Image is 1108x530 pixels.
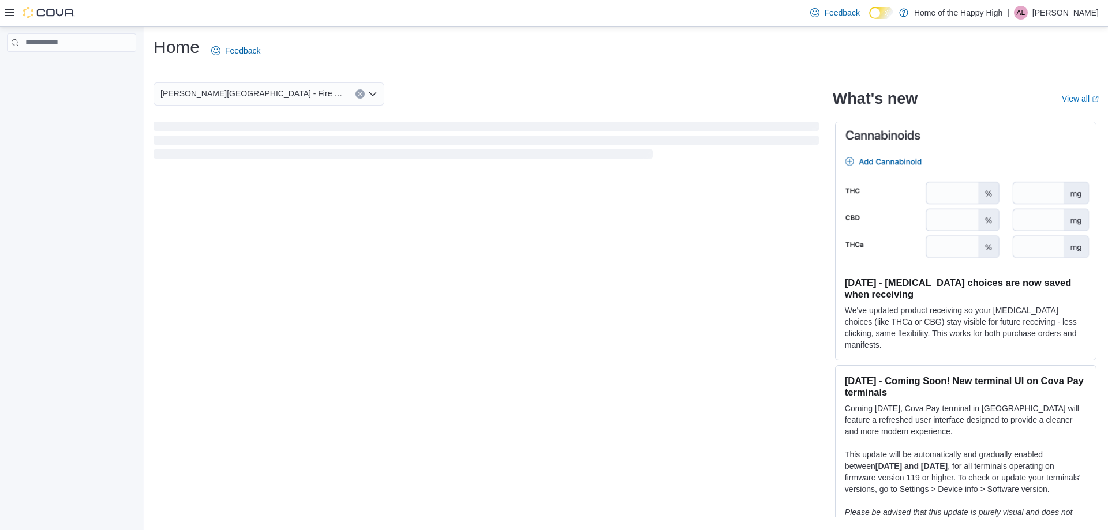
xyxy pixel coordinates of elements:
h3: [DATE] - Coming Soon! New terminal UI on Cova Pay terminals [845,375,1087,398]
svg: External link [1092,96,1099,103]
p: [PERSON_NAME] [1032,6,1099,20]
span: [PERSON_NAME][GEOGRAPHIC_DATA] - Fire & Flower [160,87,344,100]
img: Cova [23,7,75,18]
em: Please be advised that this update is purely visual and does not impact payment functionality. [845,508,1073,528]
h1: Home [154,36,200,59]
nav: Complex example [7,54,136,82]
h3: [DATE] - [MEDICAL_DATA] choices are now saved when receiving [845,277,1087,300]
button: Open list of options [368,89,377,99]
div: Adam Lamoureux [1014,6,1028,20]
p: | [1007,6,1009,20]
p: This update will be automatically and gradually enabled between , for all terminals operating on ... [845,449,1087,495]
p: We've updated product receiving so your [MEDICAL_DATA] choices (like THCa or CBG) stay visible fo... [845,305,1087,351]
p: Coming [DATE], Cova Pay terminal in [GEOGRAPHIC_DATA] will feature a refreshed user interface des... [845,403,1087,437]
h2: What's new [833,89,918,108]
input: Dark Mode [869,7,893,19]
p: Home of the Happy High [914,6,1002,20]
span: Feedback [225,45,260,57]
a: Feedback [806,1,864,24]
a: Feedback [207,39,265,62]
span: Feedback [824,7,859,18]
button: Clear input [355,89,365,99]
a: View allExternal link [1062,94,1099,103]
span: Loading [154,124,819,161]
span: AL [1017,6,1025,20]
strong: [DATE] and [DATE] [875,461,948,471]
